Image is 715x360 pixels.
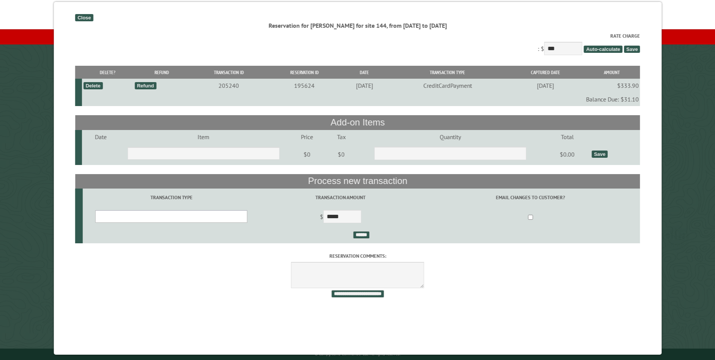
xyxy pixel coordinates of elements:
div: Reservation for [PERSON_NAME] for site 144, from [DATE] to [DATE] [75,21,640,30]
th: Transaction ID [190,66,267,79]
td: $0 [326,144,356,165]
th: Captured Date [507,66,583,79]
td: Date [82,130,120,144]
td: Item [120,130,287,144]
td: Total [544,130,590,144]
td: [DATE] [341,79,387,92]
td: [DATE] [507,79,583,92]
th: Refund [133,66,190,79]
small: © Campground Commander LLC. All rights reserved. [315,352,401,357]
td: Price [287,130,326,144]
div: Close [75,14,93,21]
td: CreditCardPayment [387,79,507,92]
th: Transaction Type [387,66,507,79]
td: 195624 [267,79,341,92]
th: Amount [583,66,640,79]
th: Process new transaction [75,174,640,189]
th: Date [341,66,387,79]
label: Email changes to customer? [422,194,639,201]
td: 205240 [190,79,267,92]
td: $0.00 [544,144,590,165]
td: Balance Due: $31.10 [82,92,640,106]
td: Tax [326,130,356,144]
div: Save [591,151,607,158]
th: Delete? [82,66,133,79]
th: Add-on Items [75,115,640,130]
td: $333.90 [583,79,640,92]
div: Refund [135,82,156,89]
label: Rate Charge [75,32,640,40]
th: Reservation ID [267,66,341,79]
div: Delete [83,82,103,89]
label: Transaction Amount [261,194,420,201]
label: Transaction Type [84,194,258,201]
label: Reservation comments: [75,252,640,260]
span: Save [624,46,640,53]
span: Auto-calculate [584,46,623,53]
td: $0 [287,144,326,165]
td: Quantity [356,130,544,144]
div: : $ [75,32,640,57]
td: $ [260,207,421,228]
